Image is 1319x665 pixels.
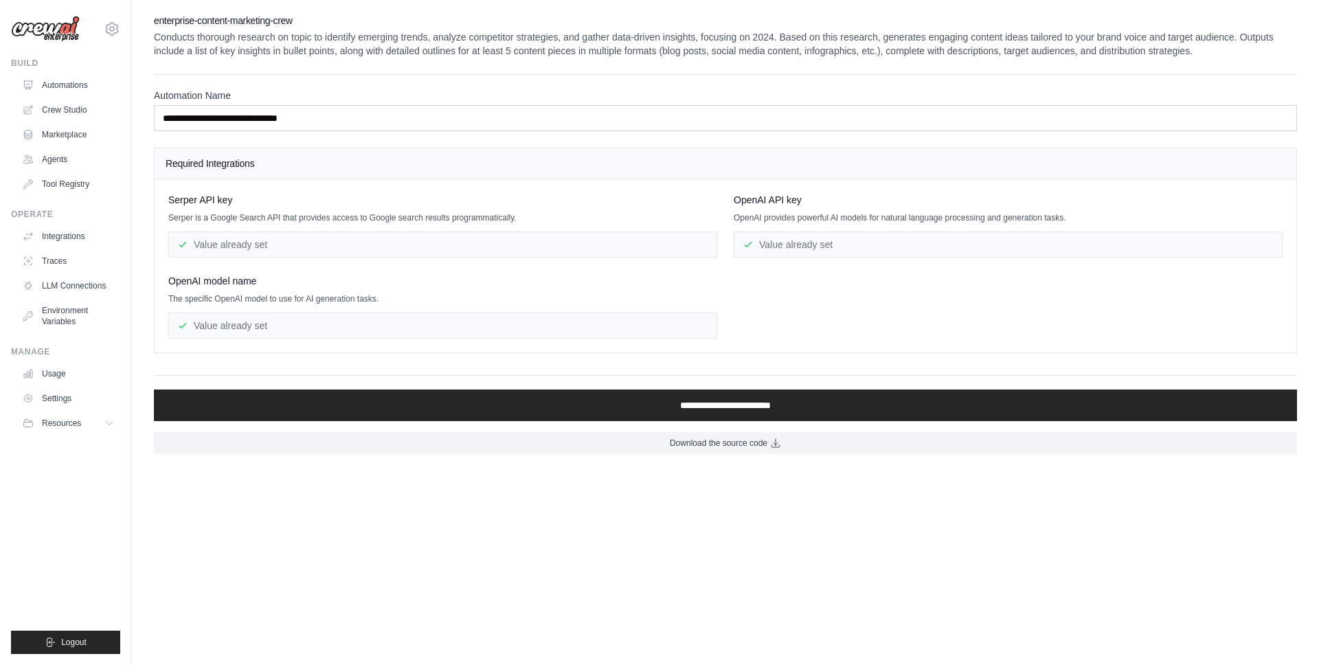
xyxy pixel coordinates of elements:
a: Usage [16,363,120,385]
a: Environment Variables [16,300,120,332]
div: Value already set [734,232,1283,258]
span: OpenAI API key [734,193,802,207]
label: Automation Name [154,89,1297,102]
a: Tool Registry [16,173,120,195]
p: Serper is a Google Search API that provides access to Google search results programmatically. [168,212,717,223]
a: Download the source code [154,432,1297,454]
h2: enterprise-content-marketing-crew [154,14,1297,27]
a: Integrations [16,225,120,247]
a: Agents [16,148,120,170]
span: Logout [61,637,87,648]
p: OpenAI provides powerful AI models for natural language processing and generation tasks. [734,212,1283,223]
div: Build [11,58,120,69]
h4: Required Integrations [166,157,1285,170]
a: Automations [16,74,120,96]
span: Download the source code [670,438,767,449]
p: Conducts thorough research on topic to identify emerging trends, analyze competitor strategies, a... [154,30,1297,58]
a: Marketplace [16,124,120,146]
img: Logo [11,16,80,42]
span: Serper API key [168,193,232,207]
span: Resources [42,418,81,429]
button: Logout [11,631,120,654]
div: Manage [11,346,120,357]
div: Operate [11,209,120,220]
div: Value already set [168,232,717,258]
p: The specific OpenAI model to use for AI generation tasks. [168,293,717,304]
div: Value already set [168,313,717,339]
span: OpenAI model name [168,274,256,288]
a: Crew Studio [16,99,120,121]
a: Traces [16,250,120,272]
a: Settings [16,387,120,409]
button: Resources [16,412,120,434]
a: LLM Connections [16,275,120,297]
